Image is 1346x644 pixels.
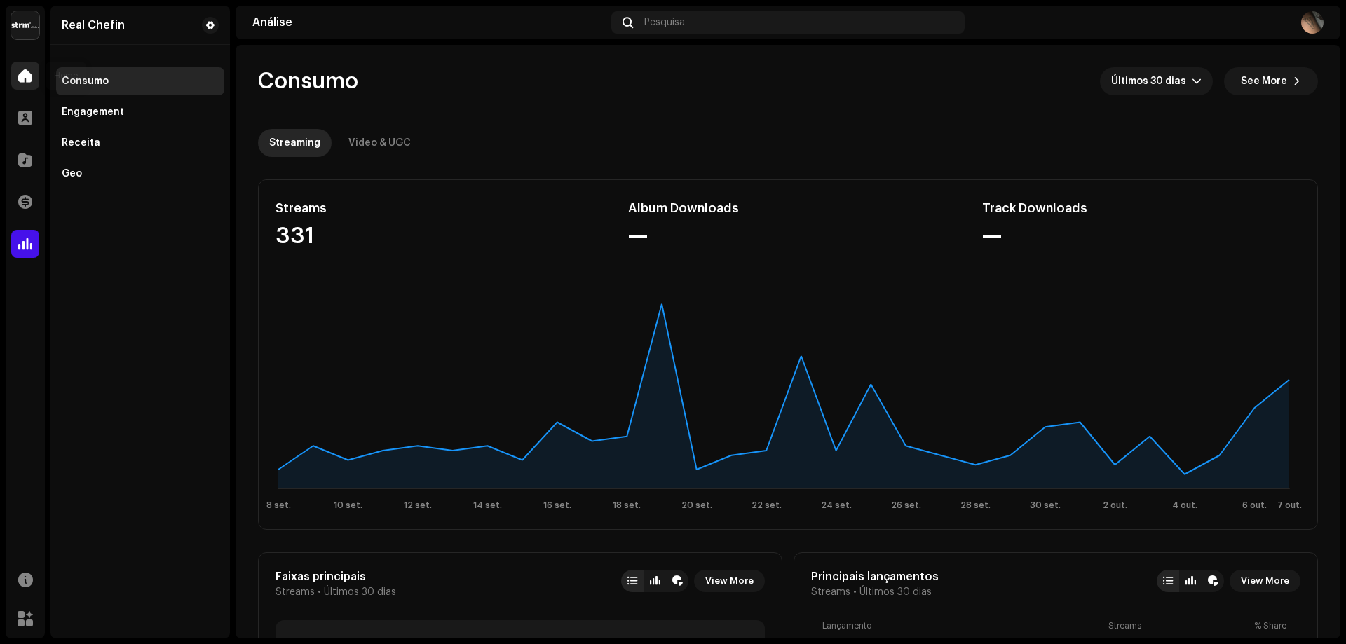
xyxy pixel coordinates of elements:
re-m-nav-item: Receita [56,129,224,157]
div: Track Downloads [982,197,1300,219]
text: 10 set. [334,501,362,509]
div: Principais lançamentos [811,570,939,584]
div: Faixas principais [276,570,396,584]
div: Geo [62,168,82,179]
span: Streams [811,587,850,598]
text: 24 set. [821,501,852,509]
span: Últimos 30 dias [324,587,396,598]
text: 6 out. [1242,501,1267,509]
text: 22 set. [752,501,782,509]
text: 7 out. [1277,501,1302,509]
span: • [318,587,321,598]
text: 20 set. [681,501,712,509]
img: 8ea80cb6-6c46-4d6f-bd9e-dd1f38295ddc [1301,11,1324,34]
button: See More [1224,67,1318,95]
span: • [853,587,857,598]
div: Lançamento [822,620,1103,631]
text: 18 set. [613,501,641,509]
text: 12 set. [404,501,432,509]
div: Streaming [269,129,320,157]
div: Consumo [62,76,109,87]
span: Pesquisa [644,17,685,28]
re-m-nav-item: Engagement [56,98,224,126]
img: 408b884b-546b-4518-8448-1008f9c76b02 [11,11,39,39]
text: 16 set. [543,501,571,509]
div: Video & UGC [348,129,411,157]
div: Receita [62,137,100,149]
button: View More [1230,570,1300,592]
div: Real Chefin [62,20,125,31]
text: 30 set. [1030,501,1061,509]
span: Últimos 30 dias [859,587,932,598]
div: — [628,225,947,247]
div: Engagement [62,107,124,118]
div: 331 [276,225,594,247]
div: Análise [252,17,606,28]
text: 8 set. [266,501,291,509]
span: Consumo [258,67,358,95]
button: View More [694,570,765,592]
div: Streams [276,197,594,219]
text: 4 out. [1172,501,1197,509]
span: Streams [276,587,315,598]
span: View More [1241,567,1289,595]
div: % Share [1254,620,1289,631]
div: dropdown trigger [1192,67,1202,95]
span: Últimos 30 dias [1111,67,1192,95]
div: Streams [1108,620,1249,631]
span: See More [1241,67,1287,95]
text: 14 set. [473,501,502,509]
span: View More [705,567,754,595]
div: Album Downloads [628,197,947,219]
div: — [982,225,1300,247]
text: 26 set. [891,501,921,509]
re-m-nav-item: Geo [56,160,224,188]
text: 2 out. [1103,501,1127,509]
re-m-nav-item: Consumo [56,67,224,95]
text: 28 set. [960,501,991,509]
